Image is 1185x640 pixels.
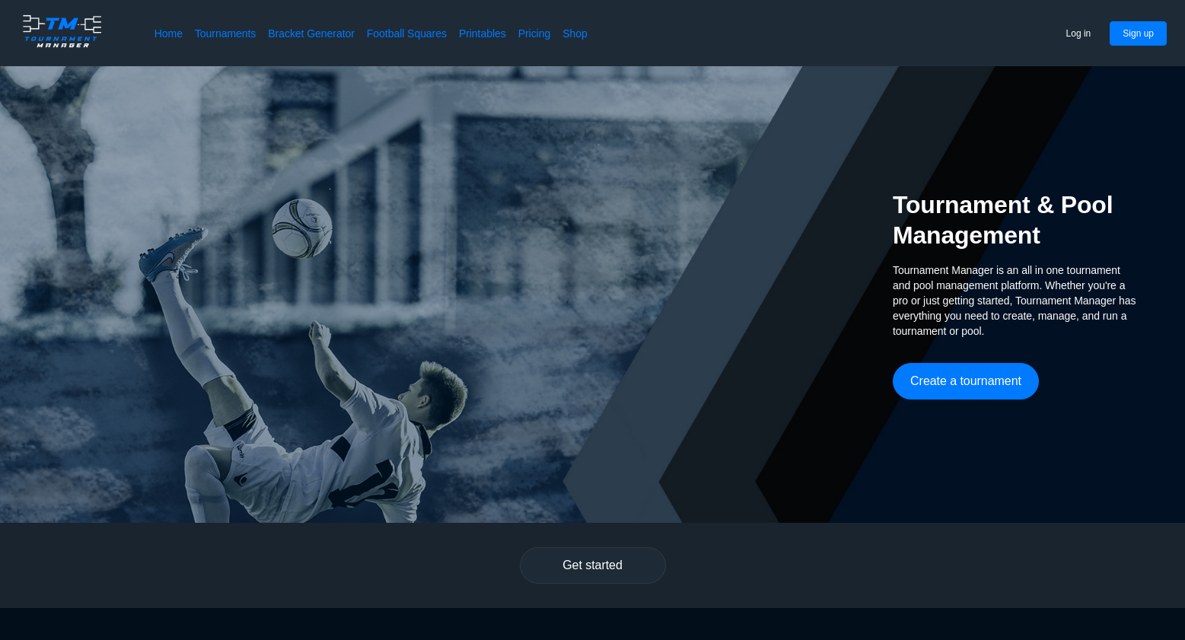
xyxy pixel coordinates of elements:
a: Pricing [518,26,550,41]
span: Tournament Manager is an all in one tournament and pool management platform. Whether you're a pro... [893,263,1136,339]
a: Football Squares [367,26,447,41]
button: Sign up [1110,21,1167,46]
button: Get started [520,547,666,584]
a: Tournaments [195,26,256,41]
a: Printables [459,26,506,41]
a: Bracket Generator [268,26,355,41]
a: Home [154,26,183,41]
a: Shop [562,26,588,41]
img: logo.ffa97a18e3bf2c7d.png [18,12,106,50]
button: Log in [1053,21,1104,46]
button: Create a tournament [893,363,1039,400]
h2: Tournament & Pool Management [893,189,1136,250]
